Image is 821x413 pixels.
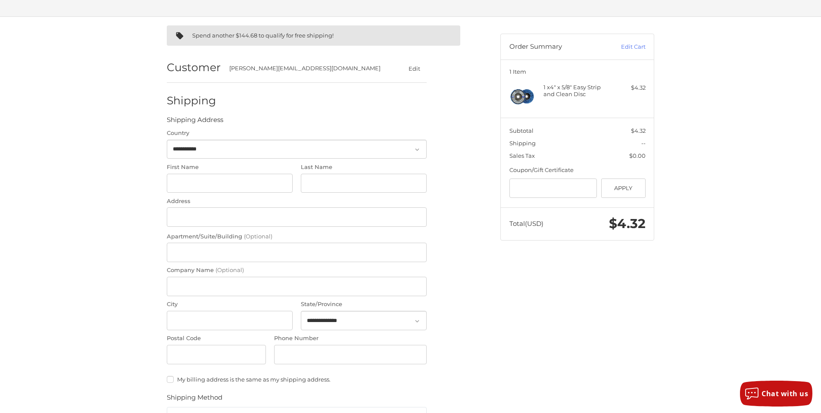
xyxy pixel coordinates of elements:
h2: Shipping [167,94,217,107]
label: First Name [167,163,293,172]
span: Total (USD) [509,219,543,228]
span: $4.32 [631,127,646,134]
span: Chat with us [762,389,808,398]
legend: Shipping Method [167,393,222,407]
span: $0.00 [629,152,646,159]
label: State/Province [301,300,427,309]
button: Apply [601,178,646,198]
div: [PERSON_NAME][EMAIL_ADDRESS][DOMAIN_NAME] [229,64,385,73]
label: City [167,300,293,309]
legend: Shipping Address [167,115,223,129]
span: Sales Tax [509,152,535,159]
label: Postal Code [167,334,266,343]
span: Subtotal [509,127,534,134]
h2: Customer [167,61,221,74]
span: $4.32 [609,216,646,232]
span: -- [641,140,646,147]
label: Last Name [301,163,427,172]
label: Company Name [167,266,427,275]
button: Edit [402,62,427,75]
div: $4.32 [612,84,646,92]
h3: 1 Item [509,68,646,75]
label: Country [167,129,427,138]
div: Coupon/Gift Certificate [509,166,646,175]
label: Apartment/Suite/Building [167,232,427,241]
button: Chat with us [740,381,812,407]
span: Shipping [509,140,536,147]
small: (Optional) [215,266,244,273]
span: Spend another $144.68 to qualify for free shipping! [192,32,334,39]
label: My billing address is the same as my shipping address. [167,376,427,383]
label: Phone Number [274,334,427,343]
input: Gift Certificate or Coupon Code [509,178,597,198]
h4: 1 x 4" x 5/8" Easy Strip and Clean Disc [543,84,609,98]
h3: Order Summary [509,43,602,51]
label: Address [167,197,427,206]
small: (Optional) [244,233,272,240]
a: Edit Cart [602,43,646,51]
